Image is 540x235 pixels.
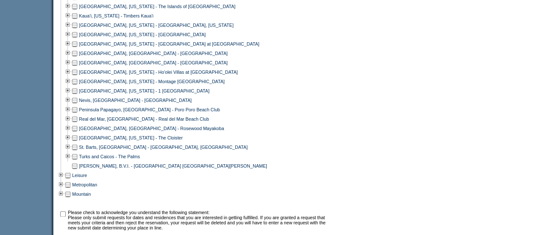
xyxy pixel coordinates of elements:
a: [GEOGRAPHIC_DATA], [GEOGRAPHIC_DATA] - [GEOGRAPHIC_DATA] [79,51,228,56]
a: [GEOGRAPHIC_DATA], [US_STATE] - Montage [GEOGRAPHIC_DATA] [79,79,225,84]
a: Kaua'i, [US_STATE] - Timbers Kaua'i [79,13,153,18]
a: Leisure [72,173,87,178]
a: Metropolitan [72,182,97,187]
a: [GEOGRAPHIC_DATA], [US_STATE] - [GEOGRAPHIC_DATA], [US_STATE] [79,23,234,28]
a: [GEOGRAPHIC_DATA], [US_STATE] - [GEOGRAPHIC_DATA] at [GEOGRAPHIC_DATA] [79,41,259,46]
a: Peninsula Papagayo, [GEOGRAPHIC_DATA] - Poro Poro Beach Club [79,107,220,112]
a: [GEOGRAPHIC_DATA], [GEOGRAPHIC_DATA] - Rosewood Mayakoba [79,126,224,131]
a: Mountain [72,191,91,197]
a: Nevis, [GEOGRAPHIC_DATA] - [GEOGRAPHIC_DATA] [79,98,192,103]
a: [PERSON_NAME], B.V.I. - [GEOGRAPHIC_DATA] [GEOGRAPHIC_DATA][PERSON_NAME] [79,163,267,168]
a: [GEOGRAPHIC_DATA], [US_STATE] - [GEOGRAPHIC_DATA] [79,32,206,37]
a: [GEOGRAPHIC_DATA], [US_STATE] - The Cloister [79,135,183,140]
a: [GEOGRAPHIC_DATA], [US_STATE] - Ho'olei Villas at [GEOGRAPHIC_DATA] [79,70,238,75]
a: Turks and Caicos - The Palms [79,154,140,159]
a: [GEOGRAPHIC_DATA], [US_STATE] - 1 [GEOGRAPHIC_DATA] [79,88,210,93]
td: Please check to acknowledge you understand the following statement: Please only submit requests f... [68,210,328,230]
a: [GEOGRAPHIC_DATA], [US_STATE] - The Islands of [GEOGRAPHIC_DATA] [79,4,235,9]
a: [GEOGRAPHIC_DATA], [GEOGRAPHIC_DATA] - [GEOGRAPHIC_DATA] [79,60,228,65]
a: Real del Mar, [GEOGRAPHIC_DATA] - Real del Mar Beach Club [79,116,209,122]
a: St. Barts, [GEOGRAPHIC_DATA] - [GEOGRAPHIC_DATA], [GEOGRAPHIC_DATA] [79,145,248,150]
